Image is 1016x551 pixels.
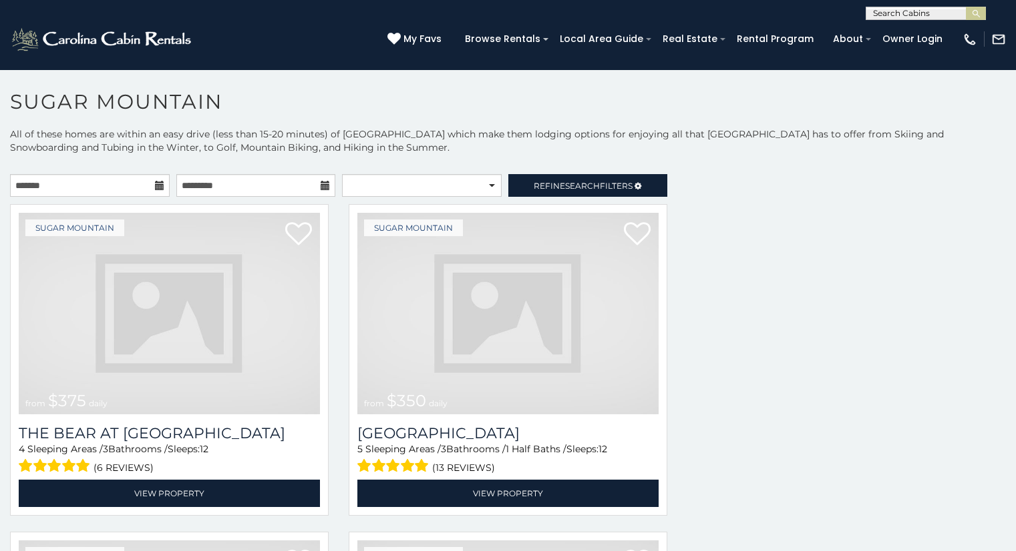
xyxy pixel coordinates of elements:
[429,398,448,408] span: daily
[357,424,659,442] h3: Grouse Moor Lodge
[364,398,384,408] span: from
[19,442,320,476] div: Sleeping Areas / Bathrooms / Sleeps:
[19,443,25,455] span: 4
[403,32,442,46] span: My Favs
[285,221,312,249] a: Add to favorites
[991,32,1006,47] img: mail-regular-white.png
[506,443,566,455] span: 1 Half Baths /
[19,480,320,507] a: View Property
[94,459,154,476] span: (6 reviews)
[387,391,426,410] span: $350
[508,174,668,197] a: RefineSearchFilters
[826,29,870,49] a: About
[19,213,320,414] a: from $375 daily
[624,221,651,249] a: Add to favorites
[553,29,650,49] a: Local Area Guide
[441,443,446,455] span: 3
[565,181,600,191] span: Search
[656,29,724,49] a: Real Estate
[432,459,495,476] span: (13 reviews)
[19,213,320,414] img: dummy-image.jpg
[599,443,607,455] span: 12
[89,398,108,408] span: daily
[364,219,463,236] a: Sugar Mountain
[357,213,659,414] img: dummy-image.jpg
[387,32,445,47] a: My Favs
[963,32,977,47] img: phone-regular-white.png
[534,181,633,191] span: Refine Filters
[19,424,320,442] h3: The Bear At Sugar Mountain
[357,443,363,455] span: 5
[48,391,86,410] span: $375
[200,443,208,455] span: 12
[458,29,547,49] a: Browse Rentals
[25,219,124,236] a: Sugar Mountain
[357,442,659,476] div: Sleeping Areas / Bathrooms / Sleeps:
[730,29,820,49] a: Rental Program
[19,424,320,442] a: The Bear At [GEOGRAPHIC_DATA]
[357,424,659,442] a: [GEOGRAPHIC_DATA]
[357,480,659,507] a: View Property
[876,29,949,49] a: Owner Login
[103,443,108,455] span: 3
[25,398,45,408] span: from
[10,26,195,53] img: White-1-2.png
[357,213,659,414] a: from $350 daily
